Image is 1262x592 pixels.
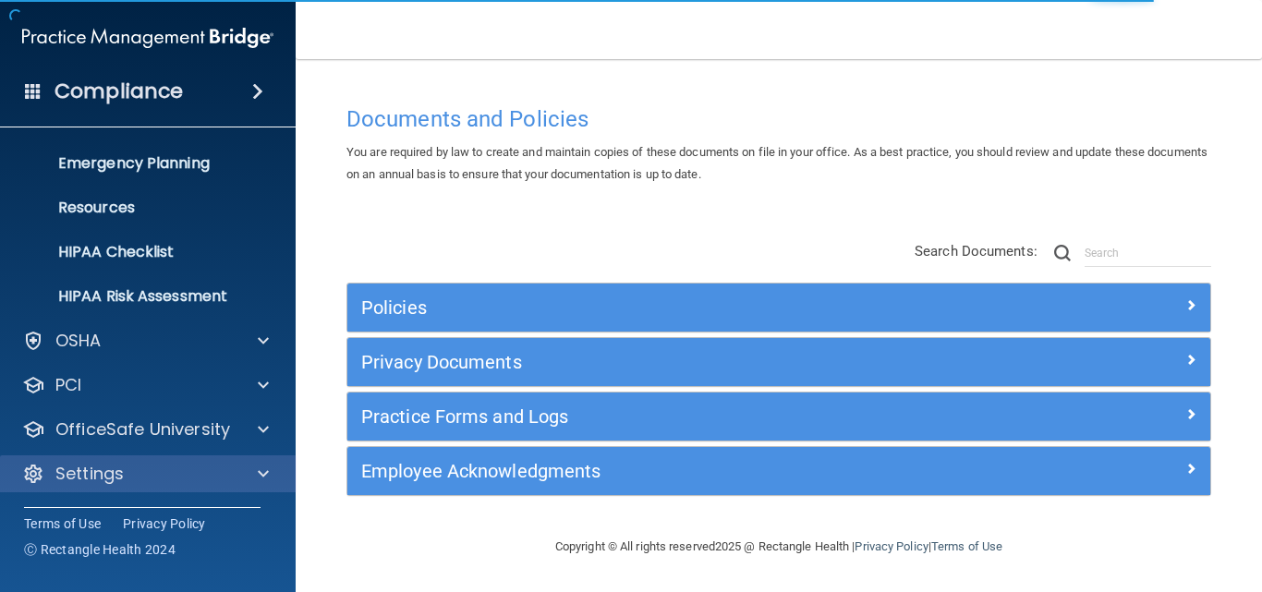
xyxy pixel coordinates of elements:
[1085,239,1211,267] input: Search
[12,243,264,261] p: HIPAA Checklist
[22,463,269,485] a: Settings
[55,418,230,441] p: OfficeSafe University
[346,145,1207,181] span: You are required by law to create and maintain copies of these documents on file in your office. ...
[855,539,928,553] a: Privacy Policy
[361,293,1196,322] a: Policies
[12,154,264,173] p: Emergency Planning
[22,374,269,396] a: PCI
[361,402,1196,431] a: Practice Forms and Logs
[22,330,269,352] a: OSHA
[24,514,101,533] a: Terms of Use
[361,347,1196,377] a: Privacy Documents
[55,79,183,104] h4: Compliance
[361,297,981,318] h5: Policies
[55,463,124,485] p: Settings
[346,107,1211,131] h4: Documents and Policies
[915,243,1038,260] span: Search Documents:
[55,374,81,396] p: PCI
[55,330,102,352] p: OSHA
[123,514,206,533] a: Privacy Policy
[361,456,1196,486] a: Employee Acknowledgments
[22,19,273,56] img: PMB logo
[361,406,981,427] h5: Practice Forms and Logs
[24,540,176,559] span: Ⓒ Rectangle Health 2024
[22,418,269,441] a: OfficeSafe University
[12,287,264,306] p: HIPAA Risk Assessment
[361,461,981,481] h5: Employee Acknowledgments
[931,539,1002,553] a: Terms of Use
[442,517,1116,576] div: Copyright © All rights reserved 2025 @ Rectangle Health | |
[12,199,264,217] p: Resources
[1054,245,1071,261] img: ic-search.3b580494.png
[361,352,981,372] h5: Privacy Documents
